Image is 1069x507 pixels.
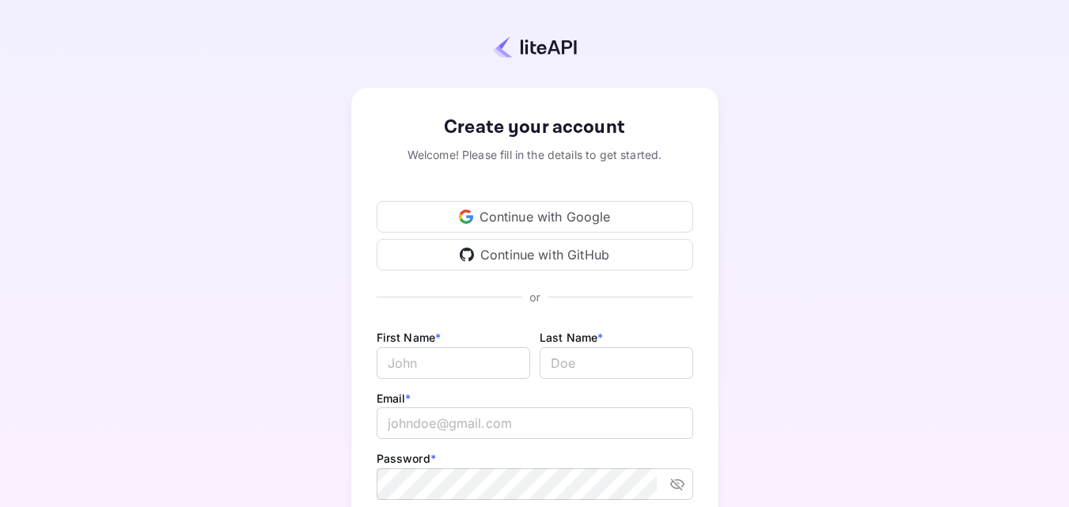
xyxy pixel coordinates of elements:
label: Email [377,392,411,405]
input: John [377,347,530,379]
div: Continue with GitHub [377,239,693,271]
label: Last Name [540,331,604,344]
input: Doe [540,347,693,379]
div: Welcome! Please fill in the details to get started. [377,146,693,163]
label: Password [377,452,436,465]
div: Continue with Google [377,201,693,233]
input: johndoe@gmail.com [377,407,693,439]
label: First Name [377,331,442,344]
img: liteapi [493,36,577,59]
button: toggle password visibility [663,470,692,498]
div: Create your account [377,113,693,142]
